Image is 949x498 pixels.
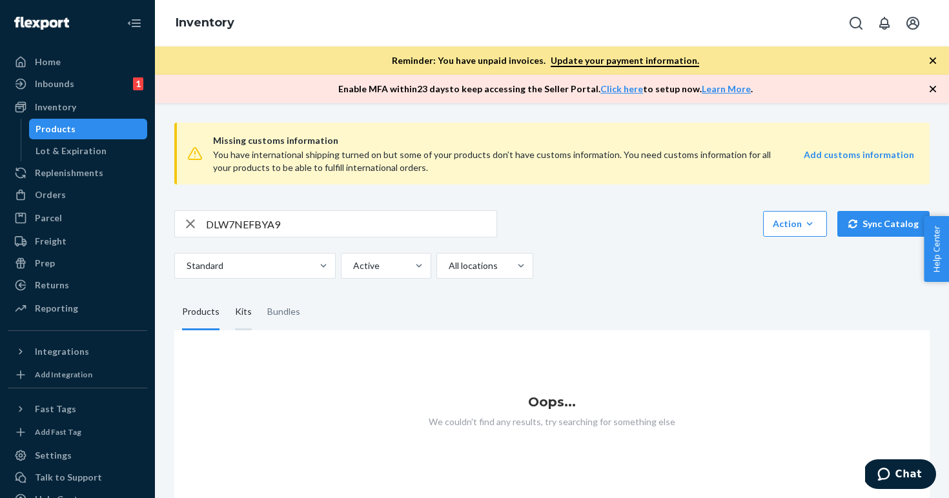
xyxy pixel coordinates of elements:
button: Fast Tags [8,399,147,419]
a: Click here [600,83,643,94]
p: We couldn't find any results, try searching for something else [174,415,930,428]
div: Returns [35,279,69,292]
a: Replenishments [8,163,147,183]
a: Lot & Expiration [29,141,148,161]
input: All locations [447,259,449,272]
div: Inventory [35,101,76,114]
div: Lot & Expiration [36,144,107,157]
div: You have international shipping turned on but some of your products don’t have customs informatio... [213,148,774,174]
div: Prep [35,257,55,270]
a: Add Fast Tag [8,424,147,440]
div: Home [35,55,61,68]
div: Reporting [35,302,78,315]
div: Orders [35,188,66,201]
a: Add Integration [8,367,147,383]
input: Search inventory by name or sku [206,211,496,237]
div: Parcel [35,212,62,224]
div: Inbounds [35,77,74,90]
div: Products [36,123,76,135]
p: Enable MFA within 23 days to keep accessing the Seller Portal. to setup now. . [338,83,753,95]
button: Help Center [924,216,949,282]
div: Add Fast Tag [35,426,81,437]
a: Freight [8,231,147,252]
img: Flexport logo [14,17,69,30]
button: Open account menu [900,10,926,36]
a: Learn More [702,83,751,94]
div: 1 [133,77,143,90]
ol: breadcrumbs [165,5,245,42]
input: Active [352,259,353,272]
div: Freight [35,235,66,248]
button: Action [763,211,827,237]
div: Settings [35,449,72,462]
div: Kits [235,294,252,330]
div: Bundles [267,294,300,330]
a: Inbounds1 [8,74,147,94]
div: Talk to Support [35,471,102,484]
a: Prep [8,253,147,274]
a: Inventory [176,15,234,30]
input: Standard [185,259,187,272]
h1: Oops... [174,395,930,409]
div: Add Integration [35,369,92,380]
div: Products [182,294,219,330]
a: Products [29,119,148,139]
a: Reporting [8,298,147,319]
div: Integrations [35,345,89,358]
iframe: Opens a widget where you can chat to one of our agents [865,459,936,492]
a: Settings [8,445,147,466]
a: Parcel [8,208,147,228]
a: Orders [8,184,147,205]
button: Talk to Support [8,467,147,488]
div: Action [773,217,817,230]
div: Replenishments [35,166,103,179]
a: Add customs information [804,148,914,174]
button: Close Navigation [121,10,147,36]
button: Open notifications [872,10,897,36]
p: Reminder: You have unpaid invoices. [392,54,699,67]
a: Returns [8,275,147,295]
button: Sync Catalog [837,211,930,237]
a: Home [8,52,147,72]
a: Inventory [8,97,147,117]
div: Fast Tags [35,403,76,415]
a: Update your payment information. [551,55,699,67]
button: Open Search Box [843,10,869,36]
span: Missing customs information [213,133,914,148]
button: Integrations [8,341,147,362]
strong: Add customs information [804,149,914,160]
